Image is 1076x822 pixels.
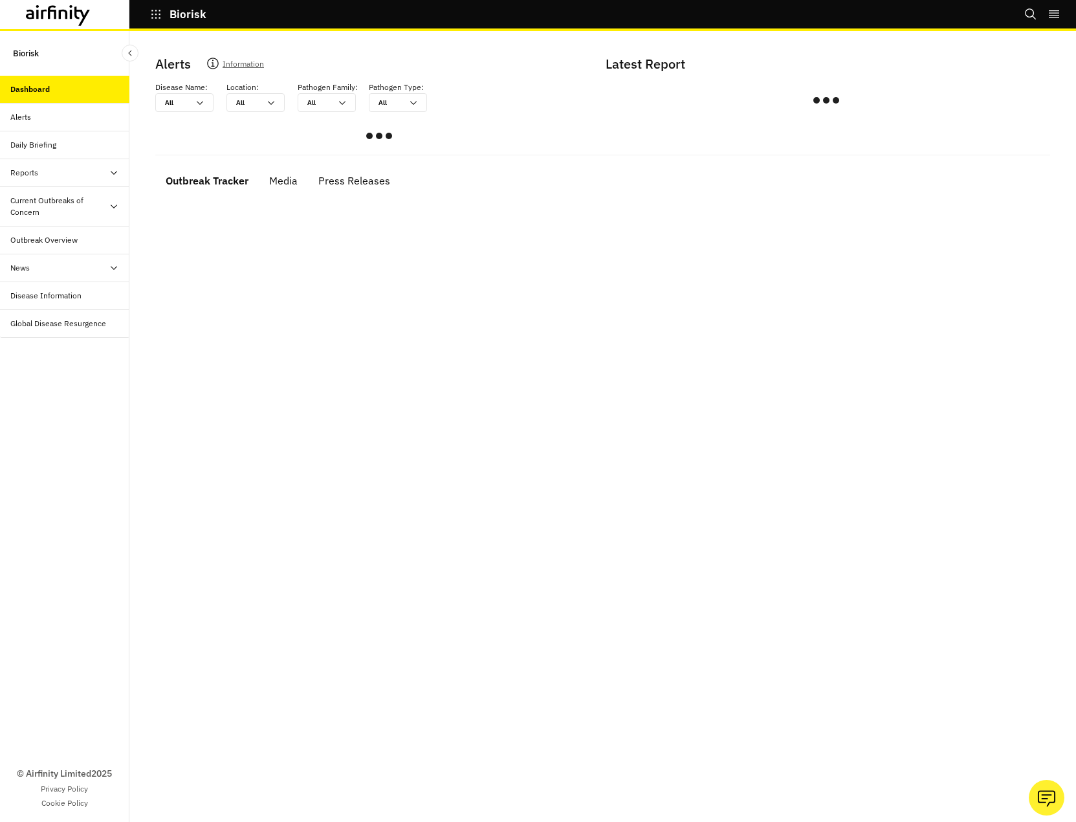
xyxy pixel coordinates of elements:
[13,41,39,65] p: Biorisk
[10,318,106,329] div: Global Disease Resurgence
[10,234,78,246] div: Outbreak Overview
[41,783,88,795] a: Privacy Policy
[10,139,56,151] div: Daily Briefing
[17,767,112,781] p: © Airfinity Limited 2025
[10,167,38,179] div: Reports
[10,195,109,218] div: Current Outbreaks of Concern
[10,290,82,302] div: Disease Information
[269,171,298,190] div: Media
[223,57,264,75] p: Information
[155,54,191,74] p: Alerts
[318,171,390,190] div: Press Releases
[41,797,88,809] a: Cookie Policy
[606,54,1046,74] p: Latest Report
[10,111,31,123] div: Alerts
[150,3,206,25] button: Biorisk
[10,262,30,274] div: News
[1029,780,1064,816] button: Ask our analysts
[155,82,208,93] p: Disease Name :
[170,8,206,20] p: Biorisk
[226,82,259,93] p: Location :
[10,83,50,95] div: Dashboard
[369,82,424,93] p: Pathogen Type :
[1024,3,1037,25] button: Search
[298,82,358,93] p: Pathogen Family :
[166,171,248,190] div: Outbreak Tracker
[122,45,138,61] button: Close Sidebar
